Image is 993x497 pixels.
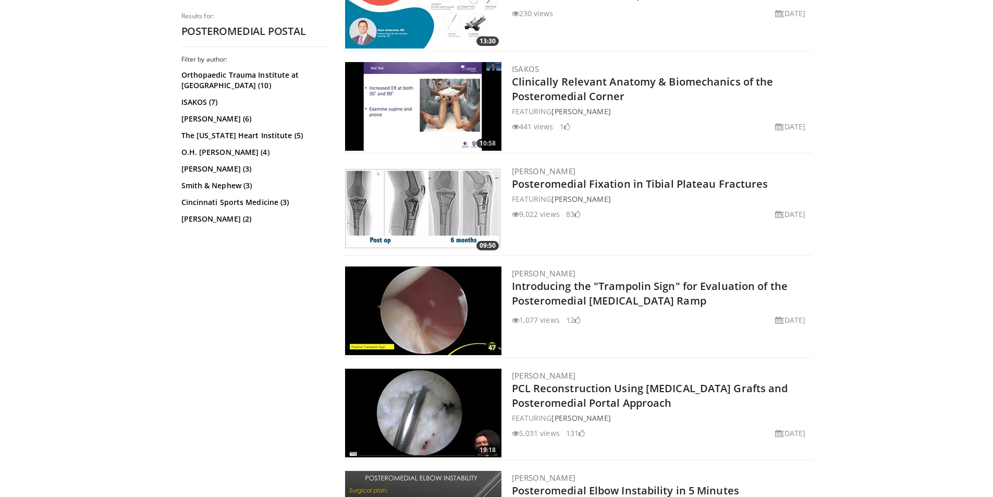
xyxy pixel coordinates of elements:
[181,114,325,124] a: [PERSON_NAME] (6)
[181,197,325,208] a: Cincinnati Sports Medicine (3)
[476,37,499,46] span: 13:30
[345,266,501,355] a: 47
[512,413,810,423] div: FEATURING
[345,62,501,151] a: 10:58
[512,177,768,191] a: Posteromedial Fixation in Tibial Plateau Fractures
[476,241,499,250] span: 09:50
[181,25,327,38] h2: POSTEROMEDIAL POSTAL
[775,8,806,19] li: [DATE]
[512,121,554,132] li: 441 views
[512,268,576,278] a: [PERSON_NAME]
[345,62,501,151] img: be5ba1f6-badc-4bdb-91ea-e6ccf10ccd35.300x170_q85_crop-smart_upscale.jpg
[512,381,788,410] a: PCL Reconstruction Using [MEDICAL_DATA] Grafts and Posteromedial Portal Approach
[345,369,501,457] a: 19:18
[512,279,788,308] a: Introducing the "Trampolin Sign" for Evaluation of the Posteromedial [MEDICAL_DATA] Ramp
[345,369,501,457] img: 0aff902d-d714-496f-8a3e-78ad31abca43.300x170_q85_crop-smart_upscale.jpg
[775,209,806,220] li: [DATE]
[512,209,560,220] li: 9,022 views
[512,64,540,74] a: ISAKOS
[551,106,610,116] a: [PERSON_NAME]
[476,445,499,455] span: 19:18
[181,164,325,174] a: [PERSON_NAME] (3)
[512,106,810,117] div: FEATURING
[512,166,576,176] a: [PERSON_NAME]
[512,193,810,204] div: FEATURING
[485,343,499,353] span: 47
[181,97,325,107] a: ISAKOS (7)
[512,8,554,19] li: 230 views
[512,428,560,439] li: 5,031 views
[476,139,499,148] span: 10:58
[551,194,610,204] a: [PERSON_NAME]
[566,209,581,220] li: 83
[551,413,610,423] a: [PERSON_NAME]
[560,121,570,132] li: 1
[512,75,774,103] a: Clinically Relevant Anatomy & Biomechanics of the Posteromedial Corner
[181,55,327,64] h3: Filter by author:
[181,214,325,224] a: [PERSON_NAME] (2)
[181,147,325,157] a: O.H. [PERSON_NAME] (4)
[775,428,806,439] li: [DATE]
[181,12,327,20] p: Results for:
[181,70,325,91] a: Orthopaedic Trauma Institute at [GEOGRAPHIC_DATA] (10)
[345,164,501,253] img: 3eba9040-0c7a-4442-86bf-69a9481b5725.300x170_q85_crop-smart_upscale.jpg
[775,121,806,132] li: [DATE]
[566,428,585,439] li: 131
[512,370,576,381] a: [PERSON_NAME]
[512,314,560,325] li: 1,077 views
[345,164,501,253] a: 09:50
[512,472,576,483] a: [PERSON_NAME]
[775,314,806,325] li: [DATE]
[181,130,325,141] a: The [US_STATE] Heart Institute (5)
[566,314,581,325] li: 12
[181,180,325,191] a: Smith & Nephew (3)
[345,266,501,355] img: 59ea7d53-06a7-465e-b260-edd4277bc95e.300x170_q85_crop-smart_upscale.jpg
